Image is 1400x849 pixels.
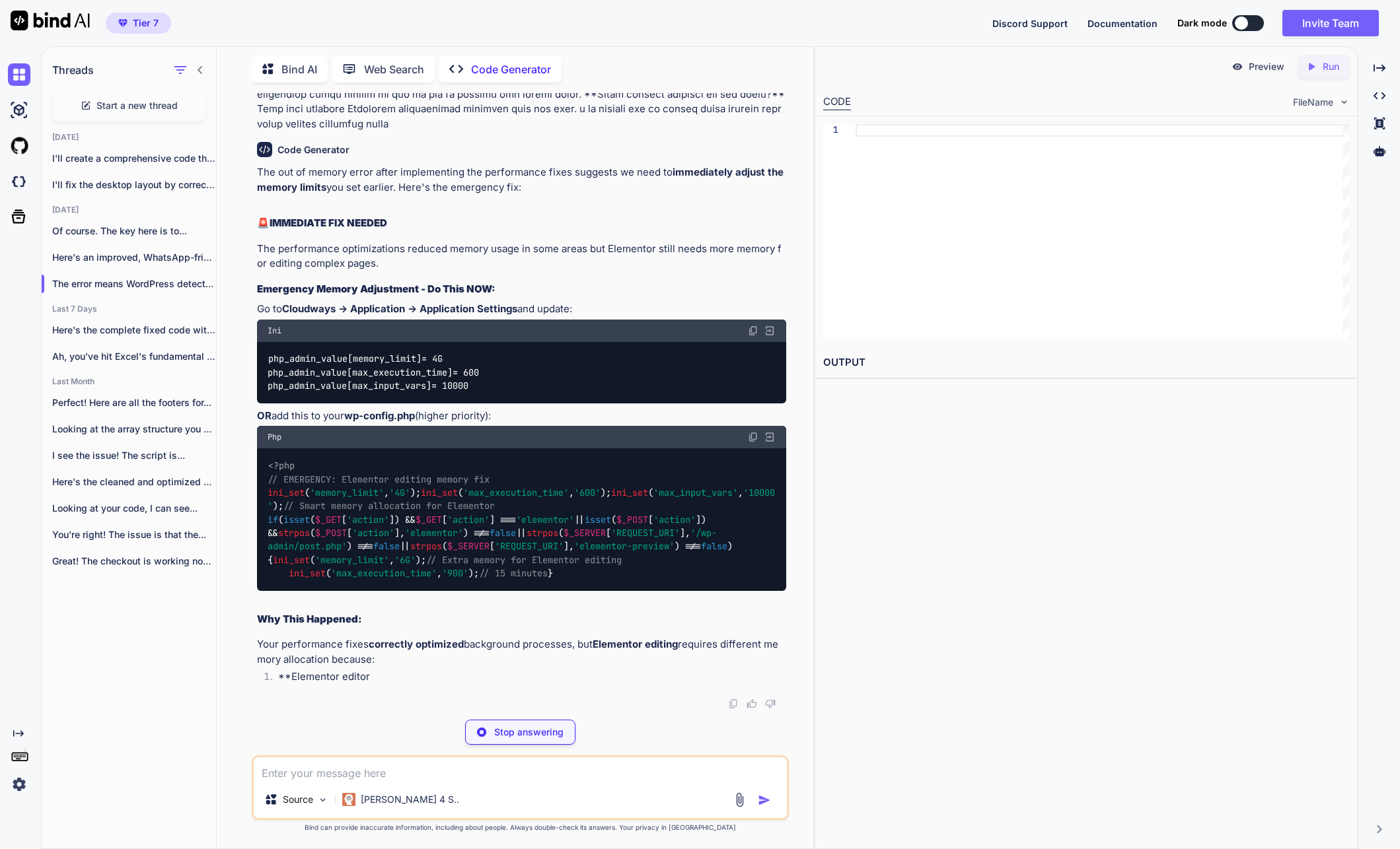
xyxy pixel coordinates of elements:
[310,487,384,498] span: 'memory_limit'
[52,178,216,191] p: I'll fix the desktop layout by correcting...
[585,514,611,526] span: isset
[283,500,495,512] span: // Smart memory allocation for Elementor
[823,124,838,137] div: 1
[1087,18,1158,29] span: Documentation
[317,794,328,805] img: Pick Models
[282,302,517,315] strong: Cloudways → Application → Application Settings
[1323,60,1339,73] p: Run
[315,514,342,526] span: $_GET
[823,94,851,110] div: CODE
[728,698,739,709] img: copy
[611,487,648,498] span: ini_set
[8,99,30,121] img: ai-studio
[426,554,622,566] span: // Extra memory for Elementor editing
[564,527,606,539] span: $_SERVER
[347,380,431,392] span: [max_input_vars]
[268,487,775,512] span: '10000'
[447,514,490,526] span: 'action'
[574,487,601,498] span: '600'
[268,514,278,526] span: if
[701,541,727,553] span: false
[52,396,216,409] p: Perfect! Here are all the footers for...
[96,99,178,112] span: Start a new thread
[289,568,326,580] span: ini_set
[748,432,758,442] img: copy
[1087,17,1158,30] button: Documentation
[815,347,1358,378] h2: OUTPUT
[1293,96,1333,109] span: FileName
[315,554,389,566] span: 'memory_limit'
[373,541,400,553] span: false
[52,152,216,165] p: I'll create a comprehensive code that finds...
[421,487,458,498] span: ini_set
[490,527,516,539] span: false
[764,325,776,337] img: Open in Browser
[479,568,548,580] span: // 15 minutes
[732,792,747,807] img: attachment
[574,541,675,553] span: 'elementor-preview'
[992,17,1068,30] button: Discord Support
[52,350,216,363] p: Ah, you've hit Excel's fundamental row/column limits!...
[52,555,216,568] p: Great! The checkout is working now. To...
[283,793,313,806] p: Source
[52,62,94,78] h1: Threads
[252,823,789,832] p: Bind can provide inaccurate information, including about people. Always double-check its answers....
[1249,60,1284,73] p: Preview
[748,325,758,336] img: copy
[495,541,564,553] span: 'REQUEST_URI'
[257,283,496,295] strong: Emergency Memory Adjustment - Do This NOW:
[52,323,216,337] p: Here's the complete fixed code with the...
[442,568,468,580] span: '900'
[42,376,216,387] h2: Last Month
[52,277,216,290] p: The error means WordPress detected a potential...
[394,554,416,566] span: '6G'
[653,514,696,526] span: 'action'
[361,793,459,806] p: [PERSON_NAME] 4 S..
[653,487,738,498] span: 'max_input_vars'
[463,487,569,498] span: 'max_execution_time'
[516,514,574,526] span: 'elementor'
[992,18,1068,29] span: Discord Support
[118,19,128,27] img: premium
[389,487,410,498] span: '4G'
[277,143,350,156] h6: Code Generator
[11,11,90,30] img: Bind AI
[268,432,281,442] span: Php
[133,17,159,30] span: Tier 7
[527,527,558,539] span: strpos
[8,135,30,157] img: githubLight
[281,61,317,77] p: Bind AI
[8,170,30,193] img: darkCloudIdeIcon
[268,527,717,552] span: '/wp-admin/post.php'
[106,13,171,34] button: premiumTier 7
[416,514,442,526] span: $_GET
[8,63,30,86] img: chat
[52,423,216,436] p: Looking at the array structure you discovered:...
[1339,96,1350,108] img: chevron down
[344,409,415,422] strong: wp-config.php
[369,638,464,650] strong: correctly optimized
[1232,61,1243,73] img: preview
[42,205,216,215] h2: [DATE]
[758,794,771,807] img: icon
[593,638,678,650] strong: Elementor editing
[257,409,272,422] strong: OR
[268,352,479,393] code: php_admin_value = 4G php_admin_value = 600 php_admin_value = 10000
[257,409,786,424] p: add this to your (higher priority):
[52,449,216,462] p: I see the issue! The script is...
[52,224,216,238] p: Of course. The key here is to...
[257,166,786,193] strong: immediately adjust the memory limits
[52,251,216,264] p: Here's an improved, WhatsApp-friendly version that's more...
[268,459,775,580] code: ( , ); ( , ); ( , ); ( ( [ ]) && [ ] === || ( [ ]) && ( [ ], ) !== || ( [ ], ) !== || ( [ ], ) !=...
[764,431,776,443] img: Open in Browser
[410,541,442,553] span: strpos
[747,698,757,709] img: like
[494,726,564,739] p: Stop answering
[268,459,295,471] span: <?php
[268,473,490,485] span: // EMERGENCY: Elementor editing memory fix
[342,793,355,806] img: Claude 4 Sonnet
[257,216,786,231] h2: 🚨
[611,527,680,539] span: 'REQUEST_URI'
[52,502,216,515] p: Looking at your code, I can see...
[352,527,394,539] span: 'action'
